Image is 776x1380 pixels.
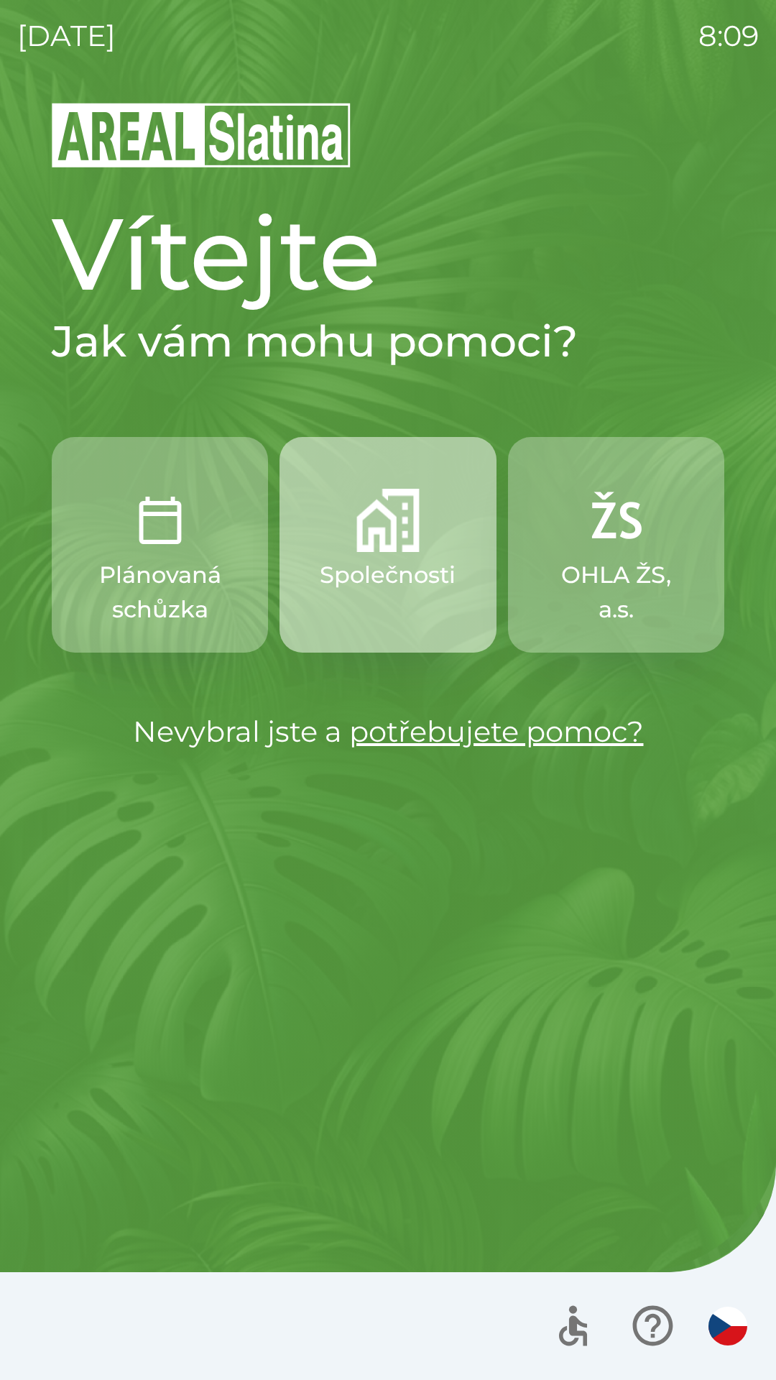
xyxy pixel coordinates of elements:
img: 9f72f9f4-8902-46ff-b4e6-bc4241ee3c12.png [584,489,647,552]
p: Plánovaná schůzka [86,558,234,627]
img: Logo [52,101,724,170]
h2: Jak vám mohu pomoci? [52,315,724,368]
button: Společnosti [280,437,496,653]
p: OHLA ŽS, a.s. [542,558,690,627]
p: 8:09 [698,14,759,57]
p: Společnosti [320,558,456,592]
img: 58b4041c-2a13-40f9-aad2-b58ace873f8c.png [356,489,420,552]
img: cs flag [708,1307,747,1345]
h1: Vítejte [52,193,724,315]
button: Plánovaná schůzka [52,437,268,653]
p: [DATE] [17,14,116,57]
button: OHLA ŽS, a.s. [508,437,724,653]
img: 0ea463ad-1074-4378-bee6-aa7a2f5b9440.png [129,489,192,552]
p: Nevybral jste a [52,710,724,753]
a: potřebujete pomoc? [349,714,644,749]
